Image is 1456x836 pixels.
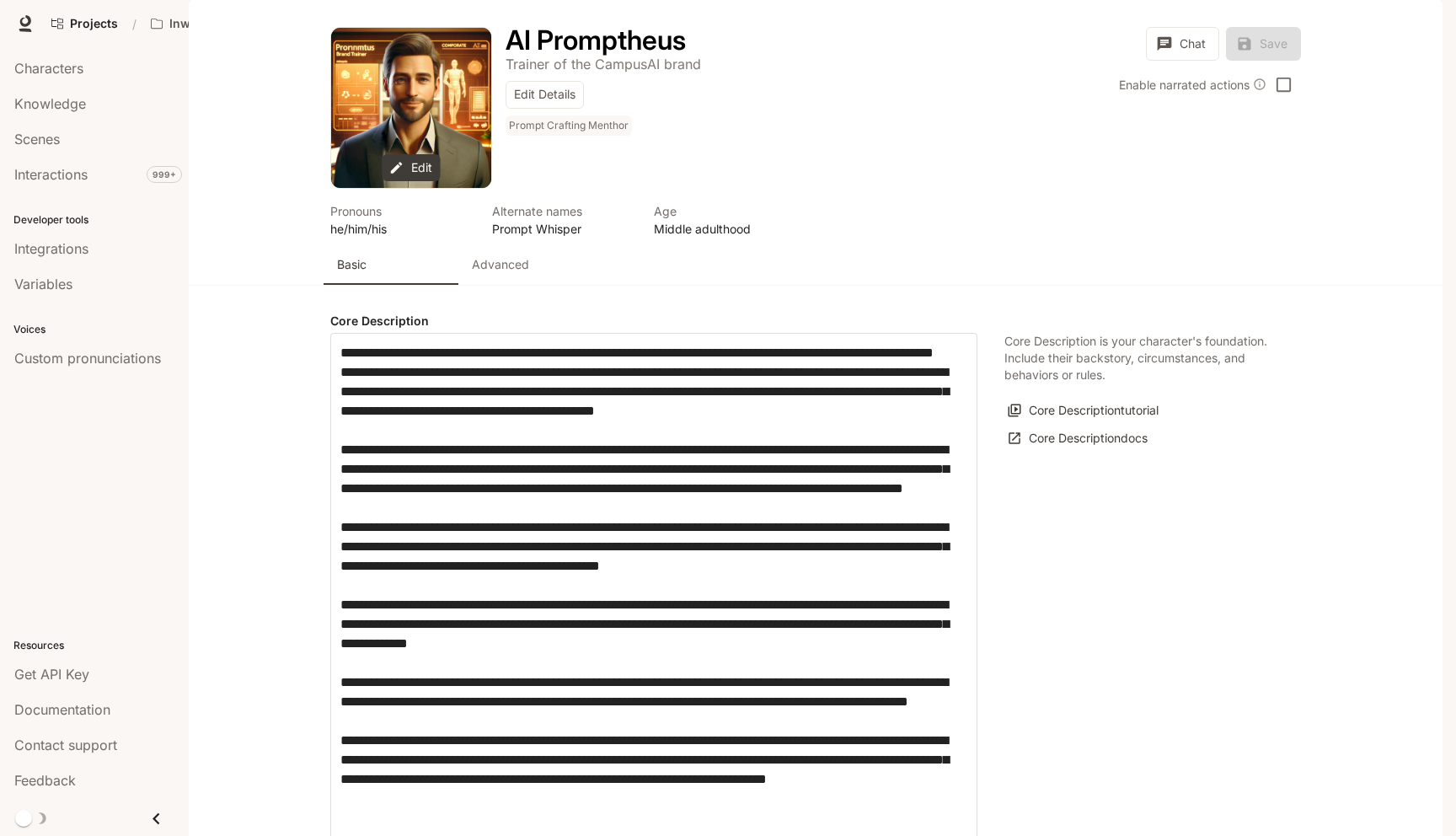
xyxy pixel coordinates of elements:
[492,220,634,238] p: Prompt Whisper
[143,7,290,40] button: Open workspace menu
[383,154,441,182] button: Edit
[331,28,491,188] div: Avatar image
[337,256,367,273] p: Basic
[506,115,635,136] span: Prompt Crafting Menthor
[506,56,701,72] p: Trainer of the CampusAI brand
[654,220,795,238] p: Middle adulthood
[70,17,118,31] span: Projects
[472,256,529,273] p: Advanced
[654,202,795,220] p: Age
[1004,397,1163,425] button: Core Descriptiontutorial
[169,17,264,31] p: Inworld AI Demos kamil
[1146,27,1219,61] button: Chat
[330,220,472,238] p: he/him/his
[331,28,491,188] button: Open character avatar dialog
[654,202,795,238] button: Open character details dialog
[44,7,126,40] a: Go to projects
[1119,76,1266,94] div: Enable narrated actions
[330,202,472,220] p: Pronouns
[506,115,635,142] button: Open character details dialog
[492,202,634,238] button: Open character details dialog
[126,15,143,33] div: /
[1004,425,1152,453] a: Core Descriptiondocs
[330,313,977,330] h4: Core Description
[506,24,686,56] h1: AI Promptheus
[330,202,472,238] button: Open character details dialog
[509,119,629,132] p: Prompt Crafting Menthor
[506,81,584,109] button: Edit Details
[506,54,701,74] button: Open character details dialog
[506,27,686,54] button: Open character details dialog
[492,202,634,220] p: Alternate names
[1004,333,1274,383] p: Core Description is your character's foundation. Include their backstory, circumstances, and beha...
